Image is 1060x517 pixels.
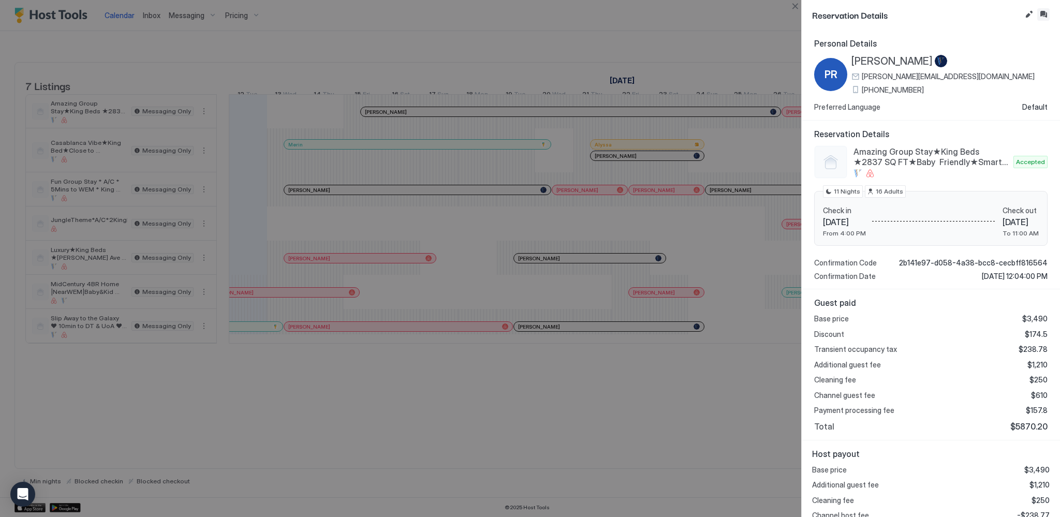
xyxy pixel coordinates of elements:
span: Personal Details [814,38,1048,49]
span: $5870.20 [1010,421,1048,432]
span: $3,490 [1022,314,1048,323]
span: [PERSON_NAME][EMAIL_ADDRESS][DOMAIN_NAME] [862,72,1035,81]
span: Check in [823,206,866,215]
button: Edit reservation [1023,8,1035,21]
span: [PHONE_NUMBER] [862,85,924,95]
span: $1,210 [1027,360,1048,370]
span: PR [825,67,837,82]
span: $1,210 [1029,480,1050,490]
span: Base price [814,314,849,323]
span: Confirmation Date [814,272,876,281]
span: [PERSON_NAME] [851,55,933,68]
span: [DATE] 12:04:00 PM [982,272,1048,281]
span: Accepted [1016,157,1045,167]
span: $238.78 [1019,345,1048,354]
span: $250 [1029,375,1048,385]
span: 11 Nights [834,187,860,196]
span: [DATE] [1003,217,1039,227]
span: [DATE] [823,217,866,227]
span: Additional guest fee [812,480,879,490]
span: Additional guest fee [814,360,881,370]
span: Guest paid [814,298,1048,308]
span: 2b141e97-d058-4a38-bcc8-cecbff816564 [899,258,1048,268]
span: Default [1022,102,1048,112]
span: $610 [1031,391,1048,400]
span: Reservation Details [814,129,1048,139]
span: $174.5 [1025,330,1048,339]
span: Payment processing fee [814,406,894,415]
span: From 4:00 PM [823,229,866,237]
span: Confirmation Code [814,258,877,268]
div: Open Intercom Messenger [10,482,35,507]
span: To 11:00 AM [1003,229,1039,237]
span: Channel guest fee [814,391,875,400]
span: Reservation Details [812,8,1021,21]
span: $157.8 [1026,406,1048,415]
span: Preferred Language [814,102,880,112]
span: Base price [812,465,847,475]
span: Amazing Group Stay★King Beds ★2837 SQ FT★Baby Friendly★Smart Home★Free parking [853,146,1009,167]
span: Check out [1003,206,1039,215]
span: Discount [814,330,844,339]
span: 16 Adults [876,187,903,196]
span: Host payout [812,449,1050,459]
button: Inbox [1037,8,1050,21]
span: $3,490 [1024,465,1050,475]
span: Cleaning fee [812,496,854,505]
span: Transient occupancy tax [814,345,897,354]
span: $250 [1032,496,1050,505]
span: Total [814,421,834,432]
span: Cleaning fee [814,375,856,385]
